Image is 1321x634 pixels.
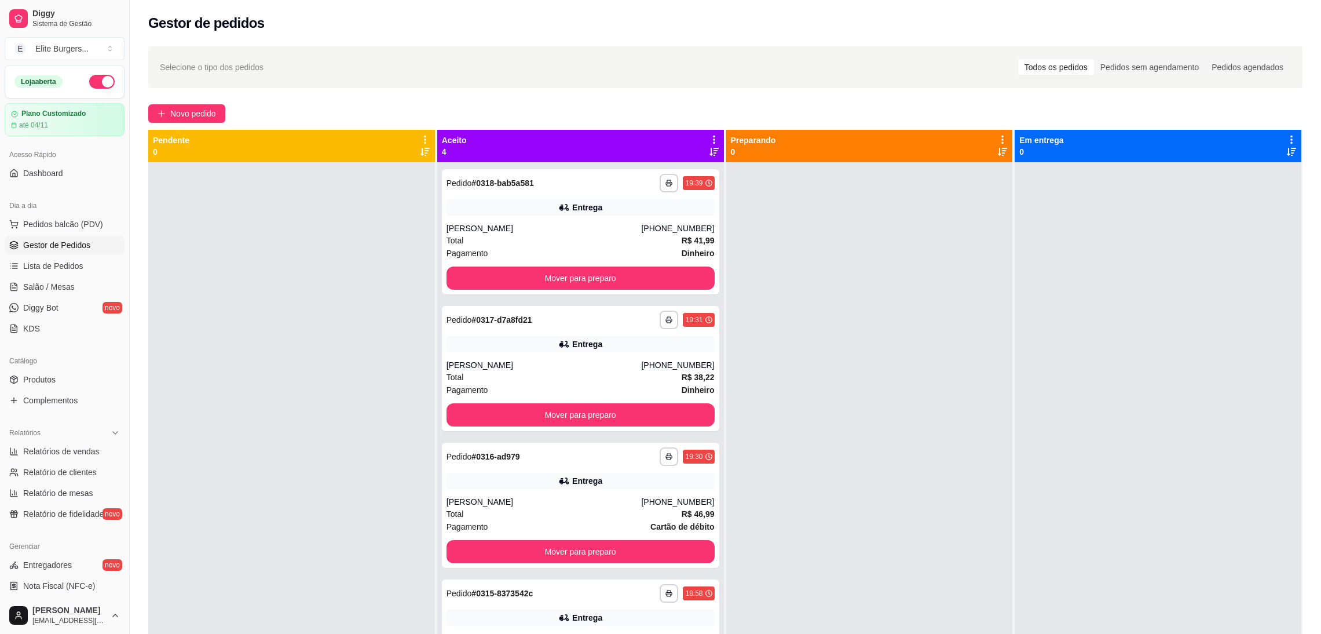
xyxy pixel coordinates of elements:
[447,267,715,290] button: Mover para preparo
[572,338,602,350] div: Entrega
[23,508,104,520] span: Relatório de fidelidade
[447,223,642,234] div: [PERSON_NAME]
[5,278,125,296] a: Salão / Mesas
[682,249,715,258] strong: Dinheiro
[1018,59,1094,75] div: Todos os pedidos
[5,319,125,338] a: KDS
[21,110,86,118] article: Plano Customizado
[685,178,702,188] div: 19:39
[447,520,488,533] span: Pagamento
[5,164,125,183] a: Dashboard
[682,509,715,519] strong: R$ 46,99
[5,145,125,164] div: Acesso Rápido
[471,178,533,188] strong: # 0318-bab5a581
[9,428,41,438] span: Relatórios
[447,247,488,260] span: Pagamento
[23,281,75,293] span: Salão / Mesas
[447,540,715,563] button: Mover para preparo
[447,508,464,520] span: Total
[1019,146,1063,158] p: 0
[685,589,702,598] div: 18:58
[23,218,103,230] span: Pedidos balcão (PDV)
[447,178,472,188] span: Pedido
[447,384,488,396] span: Pagamento
[731,146,776,158] p: 0
[153,146,189,158] p: 0
[572,475,602,487] div: Entrega
[89,75,115,89] button: Alterar Status
[641,223,714,234] div: [PHONE_NUMBER]
[447,496,642,508] div: [PERSON_NAME]
[32,19,120,28] span: Sistema de Gestão
[23,395,78,406] span: Complementos
[160,61,264,74] span: Selecione o tipo dos pedidos
[32,606,106,616] span: [PERSON_NAME]
[471,315,532,325] strong: # 0317-d7a8fd21
[731,134,776,146] p: Preparando
[5,484,125,502] a: Relatório de mesas
[5,391,125,410] a: Complementos
[153,134,189,146] p: Pendente
[5,602,125,629] button: [PERSON_NAME][EMAIL_ADDRESS][DOMAIN_NAME]
[685,452,702,461] div: 19:30
[23,239,90,251] span: Gestor de Pedidos
[1019,134,1063,146] p: Em entrega
[5,537,125,556] div: Gerenciar
[32,616,106,625] span: [EMAIL_ADDRESS][DOMAIN_NAME]
[23,167,63,179] span: Dashboard
[572,612,602,624] div: Entrega
[682,236,715,245] strong: R$ 41,99
[442,146,467,158] p: 4
[23,302,58,314] span: Diggy Bot
[35,43,89,54] div: Elite Burgers ...
[5,298,125,317] a: Diggy Botnovo
[23,323,40,334] span: KDS
[447,371,464,384] span: Total
[641,359,714,371] div: [PHONE_NUMBER]
[19,121,48,130] article: até 04/11
[23,467,97,478] span: Relatório de clientes
[23,374,56,385] span: Produtos
[23,559,72,571] span: Entregadores
[5,215,125,234] button: Pedidos balcão (PDV)
[572,202,602,213] div: Entrega
[5,257,125,275] a: Lista de Pedidos
[685,315,702,325] div: 19:31
[23,260,83,272] span: Lista de Pedidos
[5,352,125,370] div: Catálogo
[471,452,519,461] strong: # 0316-ad979
[447,315,472,325] span: Pedido
[447,589,472,598] span: Pedido
[5,442,125,461] a: Relatórios de vendas
[158,110,166,118] span: plus
[14,75,63,88] div: Loja aberta
[14,43,26,54] span: E
[447,403,715,427] button: Mover para preparo
[170,107,216,120] span: Novo pedido
[148,104,225,123] button: Novo pedido
[5,370,125,389] a: Produtos
[5,577,125,595] a: Nota Fiscal (NFC-e)
[5,505,125,523] a: Relatório de fidelidadenovo
[1205,59,1290,75] div: Pedidos agendados
[5,5,125,32] a: DiggySistema de Gestão
[5,463,125,482] a: Relatório de clientes
[5,236,125,254] a: Gestor de Pedidos
[23,487,93,499] span: Relatório de mesas
[471,589,533,598] strong: # 0315-8373542c
[447,359,642,371] div: [PERSON_NAME]
[148,14,265,32] h2: Gestor de pedidos
[641,496,714,508] div: [PHONE_NUMBER]
[442,134,467,146] p: Aceito
[447,234,464,247] span: Total
[1094,59,1205,75] div: Pedidos sem agendamento
[23,580,95,592] span: Nota Fiscal (NFC-e)
[5,556,125,574] a: Entregadoresnovo
[650,522,714,531] strong: Cartão de débito
[5,196,125,215] div: Dia a dia
[5,37,125,60] button: Select a team
[447,452,472,461] span: Pedido
[32,9,120,19] span: Diggy
[682,385,715,395] strong: Dinheiro
[5,103,125,136] a: Plano Customizadoaté 04/11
